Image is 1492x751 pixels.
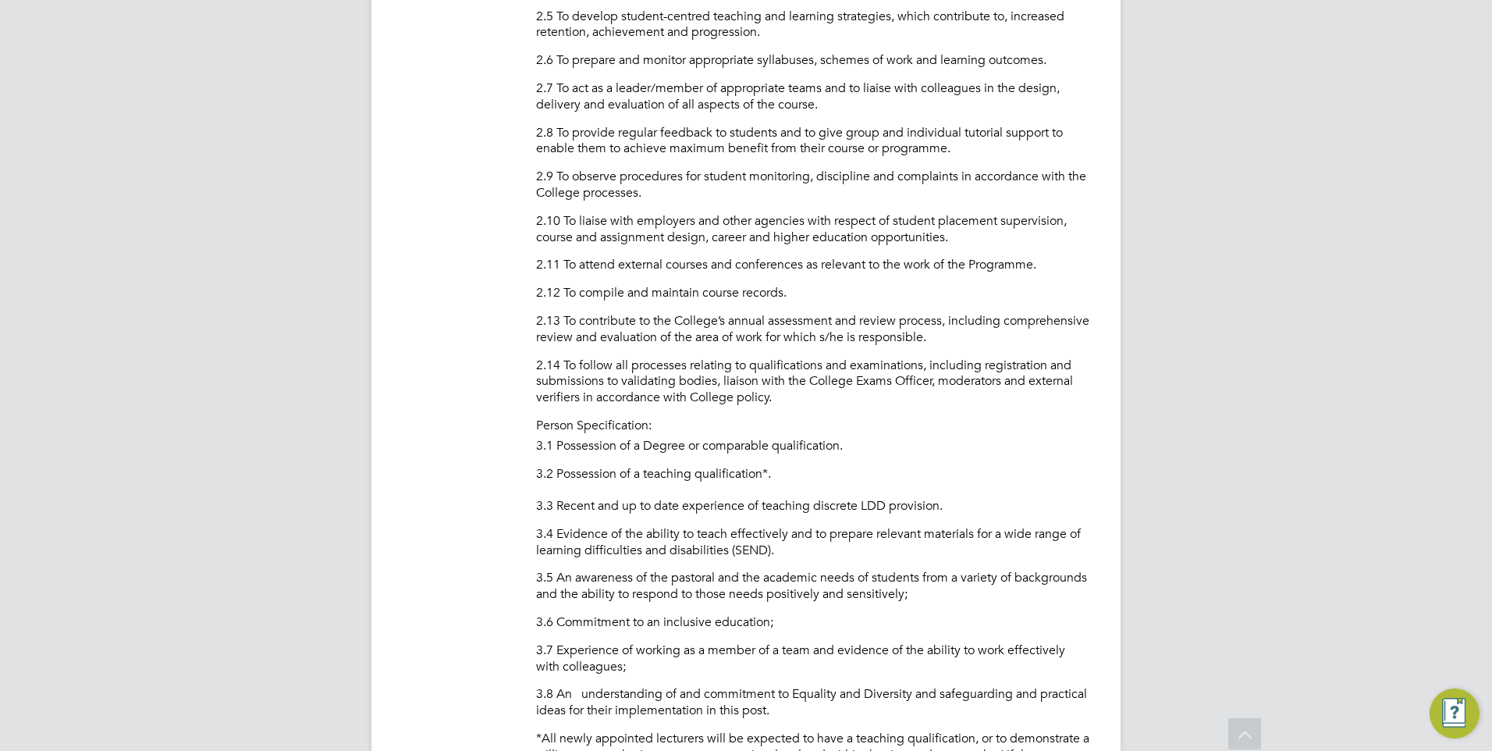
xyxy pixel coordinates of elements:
p: 3.5 An awareness of the pastoral and the academic needs of students from a variety of backgrounds... [536,570,1089,603]
p: 2.10 To liaise with employers and other agencies with respect of student placement supervision, c... [536,213,1089,246]
p: 2.12 To compile and maintain course records. [536,285,1089,301]
p: 2.6 To prepare and monitor appropriate syllabuses, schemes of work and learning outcomes. [536,52,1089,69]
p: 2.8 To provide regular feedback to students and to give group and individual tutorial support to ... [536,125,1089,158]
p: 3.2 Possession of a teaching qualification*. 3.3 Recent and up to date experience of teaching dis... [536,466,1089,514]
p: 3.1 Possession of a Degree or comparable qualification. [536,438,1089,454]
p: 2.9 To observe procedures for student monitoring, discipline and complaints in accordance with th... [536,169,1089,201]
li: Person Specification: [536,418,1089,438]
p: 3.4 Evidence of the ability to teach effectively and to prepare relevant materials for a wide ran... [536,526,1089,559]
p: 3.7 Experience of working as a member of a team and evidence of the ability to work effectively w... [536,642,1089,675]
p: 2.5 To develop student-centred teaching and learning strategies, which contribute to, increased r... [536,9,1089,41]
p: 2.7 To act as a leader/member of appropriate teams and to liaise with colleagues in the design, d... [536,80,1089,113]
p: 2.11 To attend external courses and conferences as relevant to the work of the Programme. [536,257,1089,273]
button: Engage Resource Center [1430,689,1480,739]
p: 2.14 To follow all processes relating to qualifications and examinations, including registration ... [536,358,1089,406]
p: 3.6 Commitment to an inclusive education; [536,614,1089,631]
p: 3.8 An understanding of and commitment to Equality and Diversity and safeguarding and practical i... [536,686,1089,719]
p: 2.13 To contribute to the College’s annual assessment and review process, including comprehensive... [536,313,1089,346]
